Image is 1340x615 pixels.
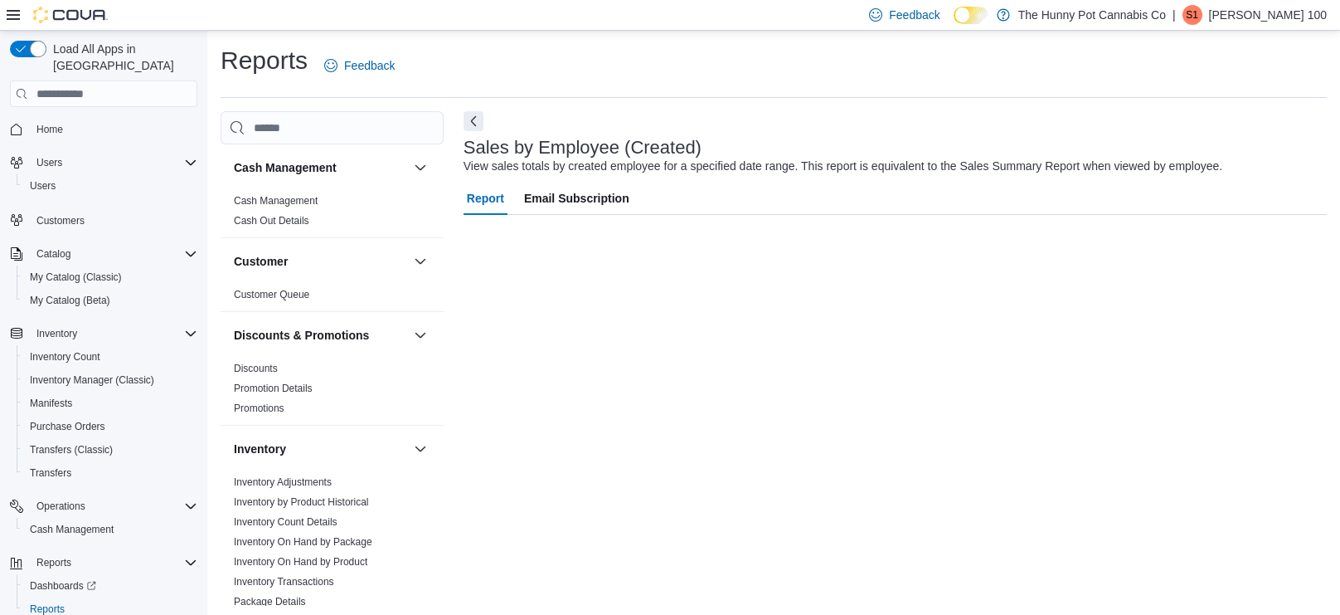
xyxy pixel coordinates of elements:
[30,397,72,410] span: Manifests
[33,7,108,23] img: Cova
[221,359,444,425] div: Discounts & Promotions
[36,327,77,340] span: Inventory
[30,466,71,480] span: Transfers
[23,417,197,437] span: Purchase Orders
[467,182,504,215] span: Report
[234,516,337,528] a: Inventory Count Details
[23,463,197,483] span: Transfers
[30,579,96,593] span: Dashboards
[234,327,407,344] button: Discounts & Promotions
[30,553,197,573] span: Reports
[23,576,197,596] span: Dashboards
[3,322,204,345] button: Inventory
[234,536,372,548] a: Inventory On Hand by Package
[23,267,197,287] span: My Catalog (Classic)
[234,402,284,415] span: Promotions
[23,393,79,413] a: Manifests
[36,214,85,227] span: Customers
[889,7,939,23] span: Feedback
[36,123,63,136] span: Home
[23,370,197,390] span: Inventory Manager (Classic)
[23,290,197,310] span: My Catalog (Beta)
[30,420,105,433] span: Purchase Orders
[30,153,69,173] button: Users
[234,496,369,508] a: Inventory by Product Historical
[30,211,91,231] a: Customers
[23,576,103,596] a: Dashboards
[30,209,197,230] span: Customers
[1186,5,1198,25] span: S1
[234,289,309,300] a: Customer Queue
[234,195,318,207] a: Cash Management
[234,362,278,375] span: Discounts
[954,7,988,24] input: Dark Mode
[30,244,77,264] button: Catalog
[17,266,204,289] button: My Catalog (Classic)
[1018,5,1166,25] p: The Hunny Pot Cannabis Co
[17,174,204,198] button: Users
[17,369,204,392] button: Inventory Manager (Classic)
[221,191,444,237] div: Cash Management
[36,556,71,569] span: Reports
[17,461,204,485] button: Transfers
[17,392,204,415] button: Manifests
[234,535,372,549] span: Inventory On Hand by Package
[36,156,62,169] span: Users
[17,438,204,461] button: Transfers (Classic)
[221,44,308,77] h1: Reports
[410,439,430,459] button: Inventory
[23,347,197,367] span: Inventory Count
[234,382,313,395] span: Promotion Details
[234,575,334,588] span: Inventory Transactions
[954,24,954,25] span: Dark Mode
[221,285,444,311] div: Customer
[23,370,161,390] a: Inventory Manager (Classic)
[234,476,332,489] span: Inventory Adjustments
[23,347,107,367] a: Inventory Count
[23,393,197,413] span: Manifests
[36,247,70,261] span: Catalog
[234,363,278,374] a: Discounts
[234,555,367,569] span: Inventory On Hand by Product
[234,441,407,457] button: Inventory
[464,158,1222,175] div: View sales totals by created employee for a specified date range. This report is equivalent to th...
[234,595,306,608] span: Package Details
[23,176,197,196] span: Users
[3,242,204,266] button: Catalog
[3,495,204,518] button: Operations
[234,515,337,529] span: Inventory Count Details
[30,324,84,344] button: Inventory
[23,176,62,196] a: Users
[464,138,702,158] h3: Sales by Employee (Created)
[23,440,197,460] span: Transfers (Classic)
[3,551,204,574] button: Reports
[36,500,85,513] span: Operations
[30,523,114,536] span: Cash Management
[1209,5,1327,25] p: [PERSON_NAME] 100
[234,194,318,207] span: Cash Management
[46,41,197,74] span: Load All Apps in [GEOGRAPHIC_DATA]
[30,324,197,344] span: Inventory
[23,520,120,539] a: Cash Management
[234,253,407,270] button: Customer
[30,294,110,307] span: My Catalog (Beta)
[234,441,286,457] h3: Inventory
[17,345,204,369] button: Inventory Count
[30,350,100,364] span: Inventory Count
[234,556,367,568] a: Inventory On Hand by Product
[234,495,369,509] span: Inventory by Product Historical
[410,325,430,345] button: Discounts & Promotions
[3,151,204,174] button: Users
[464,111,483,131] button: Next
[23,267,129,287] a: My Catalog (Classic)
[234,476,332,488] a: Inventory Adjustments
[30,553,78,573] button: Reports
[17,518,204,541] button: Cash Management
[234,327,369,344] h3: Discounts & Promotions
[23,520,197,539] span: Cash Management
[234,576,334,588] a: Inventory Transactions
[1182,5,1202,25] div: Sarah 100
[344,57,395,74] span: Feedback
[3,207,204,232] button: Customers
[30,496,92,516] button: Operations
